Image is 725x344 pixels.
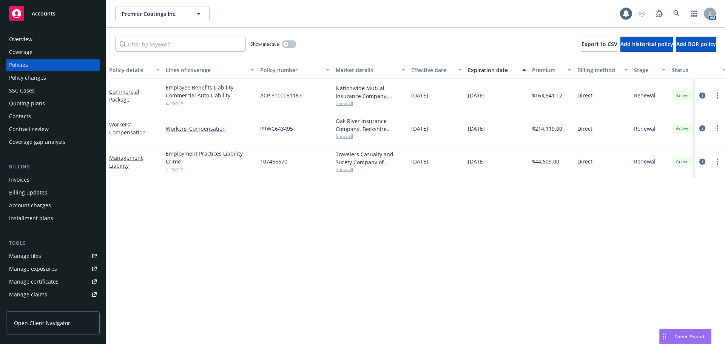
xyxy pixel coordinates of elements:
span: [DATE] [411,125,428,133]
div: Market details [336,66,397,74]
a: Manage claims [6,288,100,301]
a: Employment Practices Liability [166,150,254,157]
div: Effective date [411,66,454,74]
div: Expiration date [468,66,518,74]
span: Accounts [32,11,56,17]
a: Start snowing [634,6,649,21]
input: Filter by keyword... [115,37,246,52]
span: Renewal [634,157,656,165]
span: [DATE] [468,125,485,133]
div: Account charges [9,199,51,211]
a: Report a Bug [652,6,667,21]
a: Manage files [6,250,100,262]
div: Contacts [9,110,31,122]
div: Contract review [9,123,49,135]
a: Employee Benefits Liability [166,83,254,91]
a: Policies [6,59,100,71]
button: Expiration date [465,61,529,79]
span: Renewal [634,91,656,99]
a: Account charges [6,199,100,211]
div: Policy changes [9,72,46,84]
a: Overview [6,33,100,45]
button: Market details [333,61,408,79]
button: Policy details [106,61,163,79]
button: Premium [529,61,574,79]
span: $214,119.00 [532,125,562,133]
a: Coverage gap analysis [6,136,100,148]
span: [DATE] [468,91,485,99]
button: Export to CSV [582,37,617,52]
a: SSC Cases [6,85,100,97]
div: Nationwide Mutual Insurance Company, Nationwide Insurance Company [336,84,405,100]
span: Add BOR policy [676,40,716,48]
a: Manage exposures [6,263,100,275]
div: Manage claims [9,288,47,301]
span: Active [675,158,690,165]
div: Invoices [9,174,29,186]
span: Direct [577,157,592,165]
span: [DATE] [411,157,428,165]
a: more [713,157,722,166]
div: Manage exposures [9,263,57,275]
span: Export to CSV [582,40,617,48]
div: Billing method [577,66,620,74]
a: Switch app [686,6,702,21]
a: Commercial Package [109,88,139,103]
button: Stage [631,61,669,79]
a: circleInformation [698,91,707,100]
span: 107465670 [260,157,287,165]
div: Travelers Casualty and Surety Company of America, Travelers Insurance [336,150,405,166]
a: Manage certificates [6,276,100,288]
span: Active [675,92,690,99]
a: Crime [166,157,254,165]
span: Show all [336,100,405,106]
a: circleInformation [698,124,707,133]
a: Workers' Compensation [109,121,146,136]
a: Billing updates [6,187,100,199]
a: Accounts [6,3,100,24]
span: Premier Coatings Inc. [122,10,187,18]
a: Coverage [6,46,100,58]
div: Coverage [9,46,32,58]
div: Overview [9,33,32,45]
a: more [713,124,722,133]
button: Effective date [408,61,465,79]
div: Policies [9,59,28,71]
span: Direct [577,91,592,99]
a: Contract review [6,123,100,135]
div: SSC Cases [9,85,35,97]
a: circleInformation [698,157,707,166]
div: Coverage gap analysis [9,136,65,148]
span: ACP 3100081167 [260,91,302,99]
div: Oak River Insurance Company, Berkshire Hathaway Homestate Companies (BHHC) [336,117,405,133]
span: Open Client Navigator [14,319,70,327]
div: Manage certificates [9,276,59,288]
a: Contacts [6,110,100,122]
a: Policy changes [6,72,100,84]
button: Premier Coatings Inc. [115,6,210,21]
button: Add BOR policy [676,37,716,52]
span: Active [675,125,690,132]
a: 2 more [166,165,254,173]
a: Search [669,6,684,21]
div: Billing [6,163,100,171]
div: Quoting plans [9,97,45,110]
span: $163,841.12 [532,91,562,99]
div: Manage files [9,250,41,262]
button: Policy number [257,61,333,79]
div: Premium [532,66,563,74]
a: Manage BORs [6,301,100,313]
span: Show inactive [250,41,279,47]
button: Lines of coverage [163,61,257,79]
div: Drag to move [660,329,669,344]
button: Billing method [574,61,631,79]
span: Renewal [634,125,656,133]
div: Policy number [260,66,321,74]
a: Installment plans [6,212,100,224]
div: Stage [634,66,657,74]
a: more [713,91,722,100]
div: Status [672,66,718,74]
span: $44,609.00 [532,157,559,165]
a: Workers' Compensation [166,125,254,133]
